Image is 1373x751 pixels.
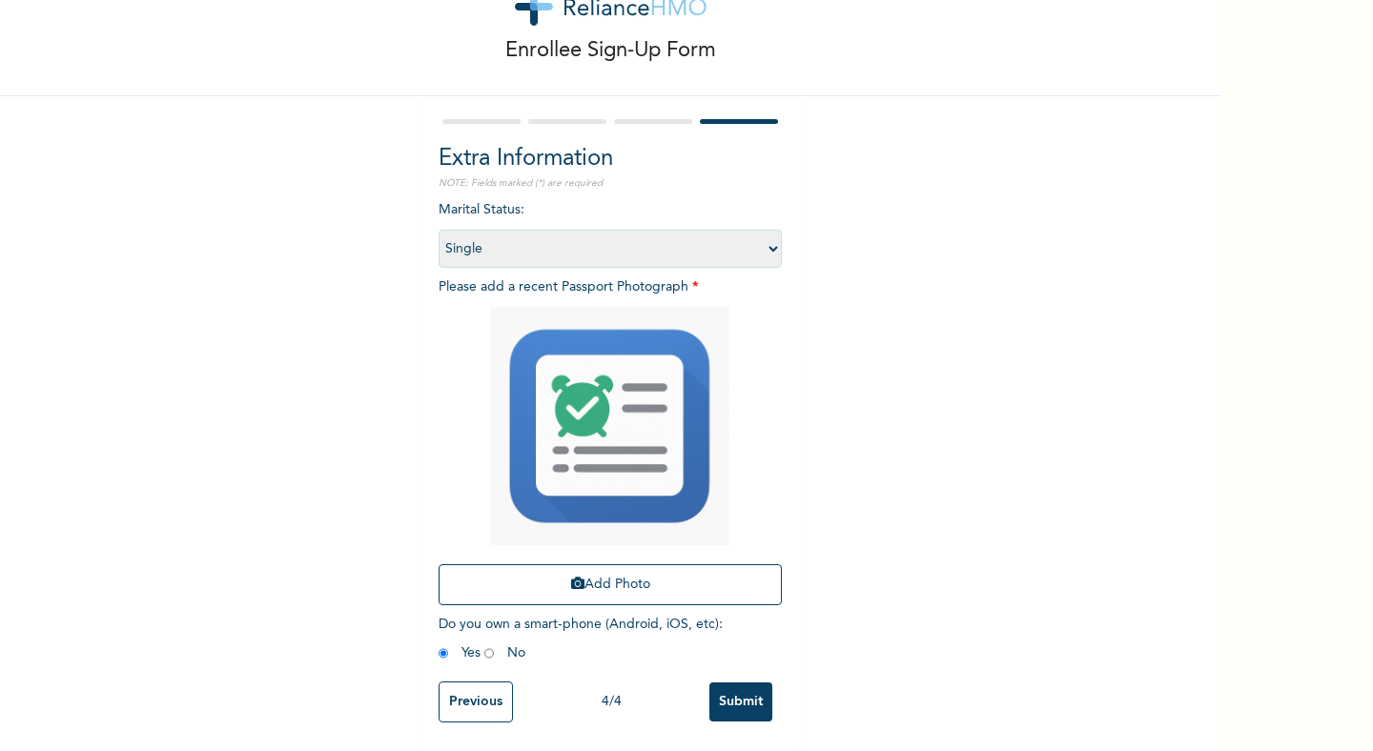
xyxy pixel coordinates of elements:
input: Previous [439,681,513,722]
span: Do you own a smart-phone (Android, iOS, etc) : Yes No [439,618,723,660]
p: Enrollee Sign-Up Form [505,35,716,67]
span: Please add a recent Passport Photograph [439,280,782,615]
span: Marital Status : [439,203,782,255]
button: Add Photo [439,564,782,605]
h2: Extra Information [439,142,782,176]
div: 4 / 4 [513,692,709,712]
img: Crop [491,307,729,545]
input: Submit [709,682,772,721]
p: NOTE: Fields marked (*) are required [439,176,782,191]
